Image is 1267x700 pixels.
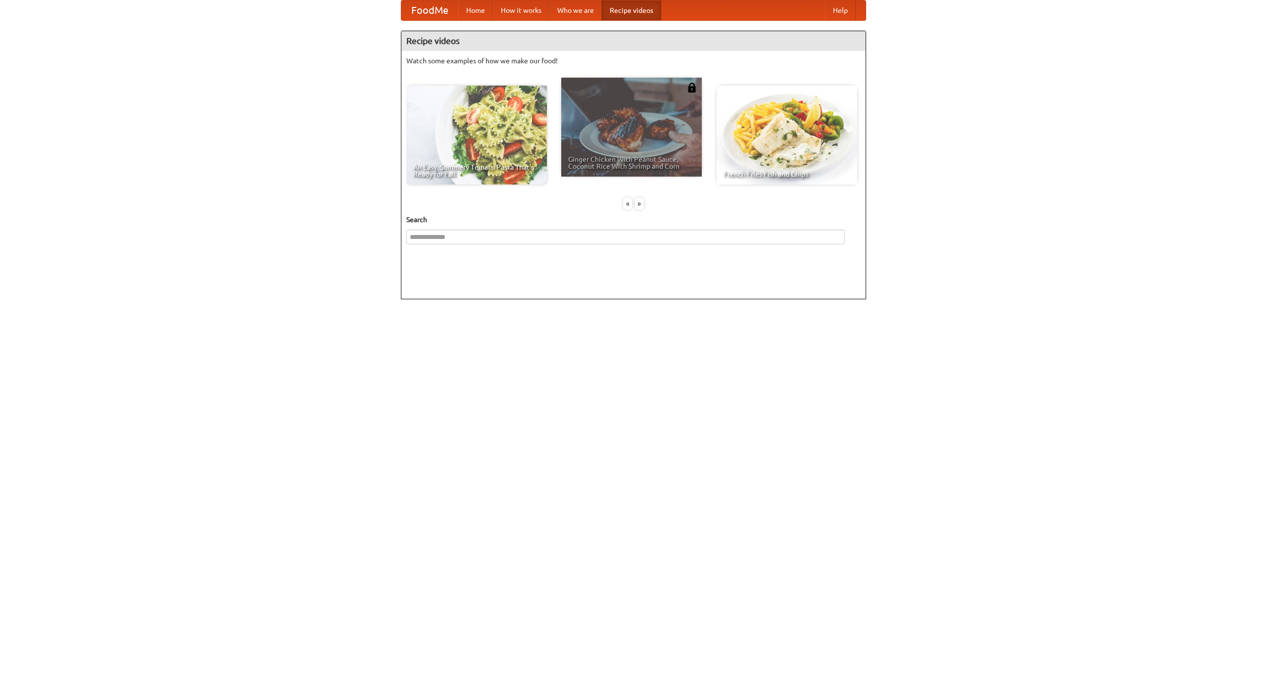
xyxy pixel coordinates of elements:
[825,0,856,20] a: Help
[687,83,697,93] img: 483408.png
[401,31,866,51] h4: Recipe videos
[635,197,644,210] div: »
[401,0,458,20] a: FoodMe
[406,86,547,185] a: An Easy, Summery Tomato Pasta That's Ready for Fall
[717,86,857,185] a: French Fries Fish and Chips
[458,0,493,20] a: Home
[549,0,602,20] a: Who we are
[724,171,850,178] span: French Fries Fish and Chips
[406,56,861,66] p: Watch some examples of how we make our food!
[406,215,861,225] h5: Search
[493,0,549,20] a: How it works
[413,164,540,178] span: An Easy, Summery Tomato Pasta That's Ready for Fall
[602,0,661,20] a: Recipe videos
[623,197,632,210] div: «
